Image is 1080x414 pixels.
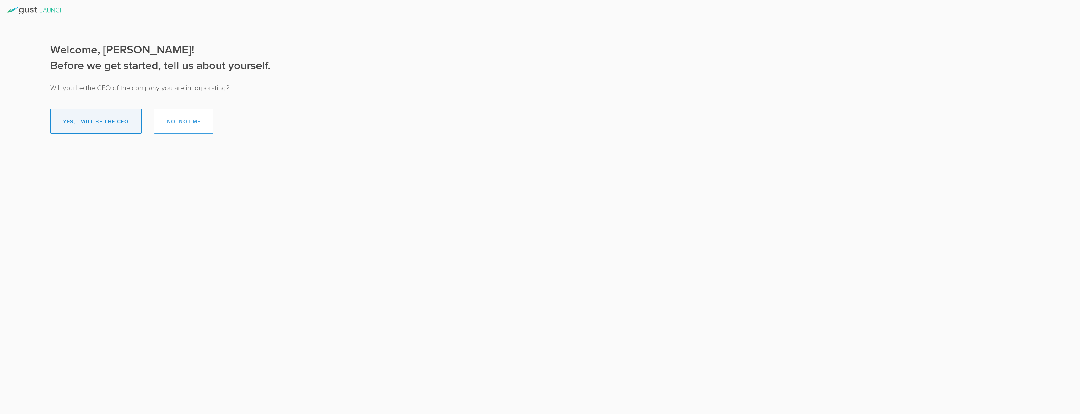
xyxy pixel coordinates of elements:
div: Welcome, [PERSON_NAME]! [50,42,271,58]
div: Will you be the CEO of the company you are incorporating? [50,83,271,93]
button: Yes, I will be the CEO [50,109,142,134]
iframe: Chat Widget [1049,365,1080,395]
div: Before we get started, tell us about yourself. [50,58,271,74]
button: No, not me [154,109,214,134]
